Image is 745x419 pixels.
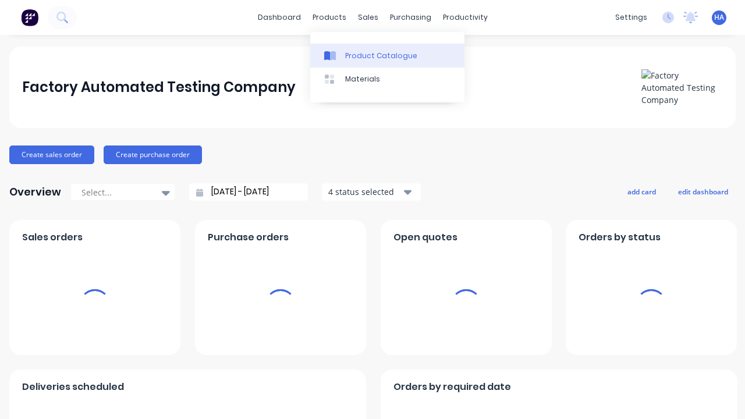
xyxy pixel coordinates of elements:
[670,184,736,199] button: edit dashboard
[310,44,464,67] a: Product Catalogue
[437,9,494,26] div: productivity
[252,9,307,26] a: dashboard
[641,69,723,106] img: Factory Automated Testing Company
[208,230,289,244] span: Purchase orders
[22,230,83,244] span: Sales orders
[609,9,653,26] div: settings
[328,186,402,198] div: 4 status selected
[22,380,124,394] span: Deliveries scheduled
[345,51,417,61] div: Product Catalogue
[393,380,511,394] span: Orders by required date
[620,184,664,199] button: add card
[393,230,457,244] span: Open quotes
[579,230,661,244] span: Orders by status
[310,68,464,91] a: Materials
[307,9,352,26] div: products
[384,9,437,26] div: purchasing
[714,12,724,23] span: HA
[352,9,384,26] div: sales
[9,180,61,204] div: Overview
[21,9,38,26] img: Factory
[104,145,202,164] button: Create purchase order
[22,76,296,99] div: Factory Automated Testing Company
[9,145,94,164] button: Create sales order
[345,74,380,84] div: Materials
[322,183,421,201] button: 4 status selected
